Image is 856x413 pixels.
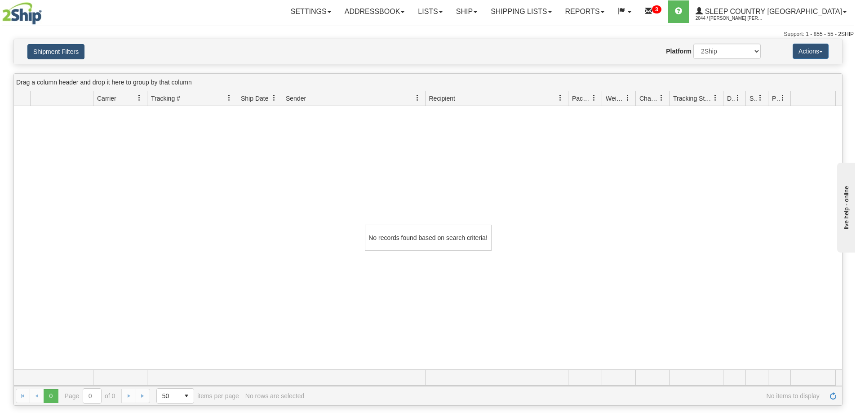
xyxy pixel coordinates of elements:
[793,44,829,59] button: Actions
[753,90,768,106] a: Shipment Issues filter column settings
[484,0,558,23] a: Shipping lists
[410,90,425,106] a: Sender filter column settings
[338,0,412,23] a: Addressbook
[835,160,855,252] iframe: chat widget
[620,90,635,106] a: Weight filter column settings
[826,389,840,403] a: Refresh
[2,31,854,38] div: Support: 1 - 855 - 55 - 2SHIP
[586,90,602,106] a: Packages filter column settings
[559,0,611,23] a: Reports
[654,90,669,106] a: Charge filter column settings
[27,44,84,59] button: Shipment Filters
[449,0,484,23] a: Ship
[775,90,790,106] a: Pickup Status filter column settings
[7,8,83,14] div: live help - online
[708,90,723,106] a: Tracking Status filter column settings
[132,90,147,106] a: Carrier filter column settings
[689,0,853,23] a: Sleep Country [GEOGRAPHIC_DATA] 2044 / [PERSON_NAME] [PERSON_NAME]
[97,94,116,103] span: Carrier
[162,391,174,400] span: 50
[14,74,842,91] div: grid grouping header
[553,90,568,106] a: Recipient filter column settings
[179,389,194,403] span: select
[245,392,305,400] div: No rows are selected
[727,94,735,103] span: Delivery Status
[652,5,661,13] sup: 3
[151,94,180,103] span: Tracking #
[639,94,658,103] span: Charge
[411,0,449,23] a: Lists
[730,90,745,106] a: Delivery Status filter column settings
[696,14,763,23] span: 2044 / [PERSON_NAME] [PERSON_NAME]
[65,388,115,404] span: Page of 0
[284,0,338,23] a: Settings
[638,0,668,23] a: 3
[673,94,712,103] span: Tracking Status
[286,94,306,103] span: Sender
[44,389,58,403] span: Page 0
[156,388,239,404] span: items per page
[572,94,591,103] span: Packages
[365,225,492,251] div: No records found based on search criteria!
[222,90,237,106] a: Tracking # filter column settings
[241,94,268,103] span: Ship Date
[156,388,194,404] span: Page sizes drop down
[666,47,692,56] label: Platform
[703,8,842,15] span: Sleep Country [GEOGRAPHIC_DATA]
[772,94,780,103] span: Pickup Status
[266,90,282,106] a: Ship Date filter column settings
[2,2,42,25] img: logo2044.jpg
[750,94,757,103] span: Shipment Issues
[429,94,455,103] span: Recipient
[310,392,820,400] span: No items to display
[606,94,625,103] span: Weight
